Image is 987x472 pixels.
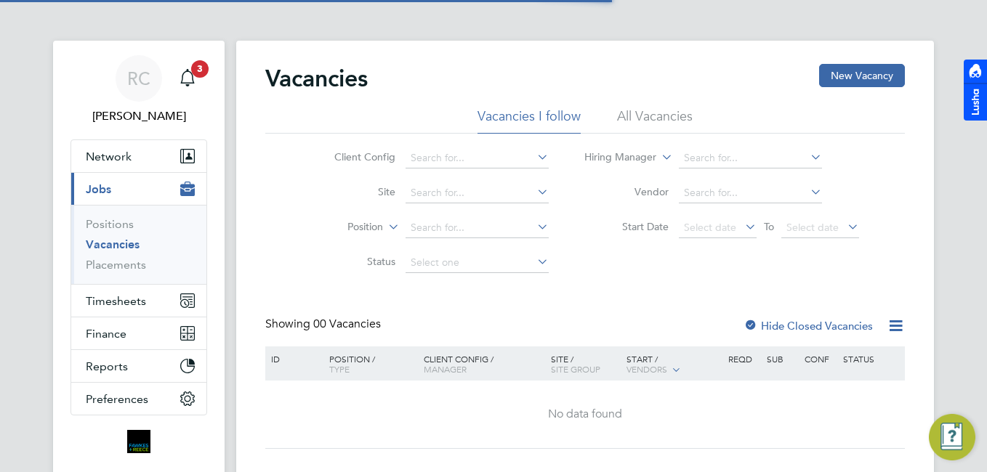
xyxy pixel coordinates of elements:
button: Jobs [71,173,206,205]
li: Vacancies I follow [478,107,581,134]
div: Sub [763,346,801,371]
a: RC[PERSON_NAME] [70,55,207,125]
div: Showing [265,317,384,332]
label: Start Date [585,220,669,233]
div: Site / [547,346,624,381]
button: New Vacancy [819,64,905,87]
a: 3 [173,55,202,102]
button: Engage Resource Center [929,414,975,460]
span: Preferences [86,392,148,406]
span: Timesheets [86,294,146,308]
span: Reports [86,359,128,373]
a: Positions [86,217,134,231]
label: Vendor [585,185,669,198]
label: Status [312,255,395,268]
div: Status [839,346,903,371]
input: Search for... [406,183,549,203]
div: No data found [267,407,903,422]
li: All Vacancies [617,107,693,134]
div: Reqd [725,346,762,371]
span: Manager [424,363,467,375]
input: Search for... [679,148,822,168]
label: Hiring Manager [573,150,656,165]
label: Site [312,185,395,198]
span: 3 [191,60,209,78]
label: Client Config [312,150,395,163]
div: Position / [318,346,420,381]
span: Network [86,150,132,163]
div: Client Config / [420,346,547,381]
span: Robyn Clarke [70,107,207,125]
span: Vendors [627,363,667,375]
a: Go to home page [70,430,207,453]
img: bromak-logo-retina.png [127,430,150,453]
span: Finance [86,327,126,341]
span: Type [329,363,350,375]
div: Conf [801,346,839,371]
label: Position [299,220,383,235]
button: Preferences [71,383,206,415]
div: Jobs [71,205,206,284]
input: Search for... [679,183,822,203]
label: Hide Closed Vacancies [744,319,873,333]
h2: Vacancies [265,64,368,93]
span: To [760,217,778,236]
span: Select date [684,221,736,234]
span: Select date [786,221,839,234]
span: Jobs [86,182,111,196]
button: Finance [71,317,206,349]
div: Start / [623,346,725,383]
input: Select one [406,253,549,273]
a: Vacancies [86,237,140,251]
span: Site Group [551,363,600,375]
div: ID [267,346,318,371]
button: Network [71,140,206,172]
input: Search for... [406,218,549,238]
button: Reports [71,350,206,382]
input: Search for... [406,148,549,168]
a: Placements [86,258,146,272]
span: 00 Vacancies [313,317,381,331]
button: Timesheets [71,285,206,317]
span: RC [127,69,150,88]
